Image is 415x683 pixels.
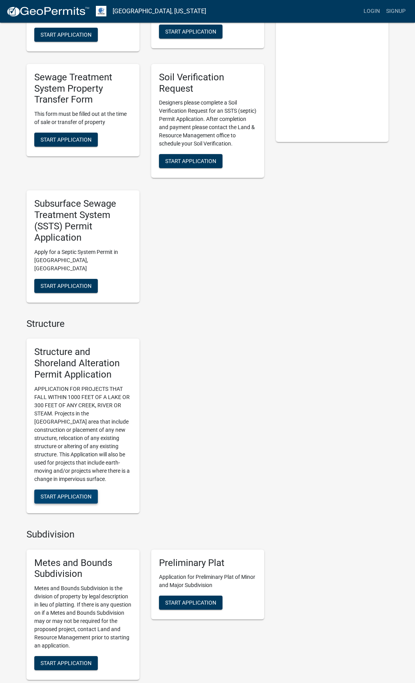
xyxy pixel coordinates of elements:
p: Designers please complete a Soil Verification Request for an SSTS (septic) Permit Application. Af... [159,99,256,148]
span: Start Application [41,282,92,289]
span: Start Application [41,31,92,37]
h5: Metes and Bounds Subdivision [34,557,132,580]
h4: Subdivision [26,529,264,540]
a: [GEOGRAPHIC_DATA], [US_STATE] [113,5,206,18]
p: Apply for a Septic System Permit in [GEOGRAPHIC_DATA], [GEOGRAPHIC_DATA] [34,248,132,273]
h4: Structure [26,318,264,330]
button: Start Application [159,596,223,610]
button: Start Application [159,154,223,168]
h5: Soil Verification Request [159,72,256,94]
h5: Preliminary Plat [159,557,256,569]
button: Start Application [34,28,98,42]
button: Start Application [159,25,223,39]
span: Start Application [41,493,92,499]
span: Start Application [41,137,92,143]
button: Start Application [34,490,98,504]
p: Application for Preliminary Plat of Minor and Major Subdivision [159,573,256,589]
p: This form must be filled out at the time of sale or transfer of property [34,110,132,126]
p: APPLICATION FOR PROJECTS THAT FALL WITHIN 1000 FEET OF A LAKE OR 300 FEET OF ANY CREEK, RIVER OR ... [34,385,132,483]
button: Start Application [34,279,98,293]
h5: Structure and Shoreland Alteration Permit Application [34,346,132,380]
span: Start Application [165,28,216,34]
button: Start Application [34,656,98,670]
span: Start Application [165,600,216,606]
p: Metes and Bounds Subdivision is the division of property by legal description in lieu of platting... [34,584,132,650]
a: Signup [383,4,409,19]
a: Login [360,4,383,19]
h5: Sewage Treatment System Property Transfer Form [34,72,132,105]
button: Start Application [34,133,98,147]
span: Start Application [41,660,92,666]
img: Otter Tail County, Minnesota [96,6,106,16]
h5: Subsurface Sewage Treatment System (SSTS) Permit Application [34,198,132,243]
span: Start Application [165,158,216,164]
